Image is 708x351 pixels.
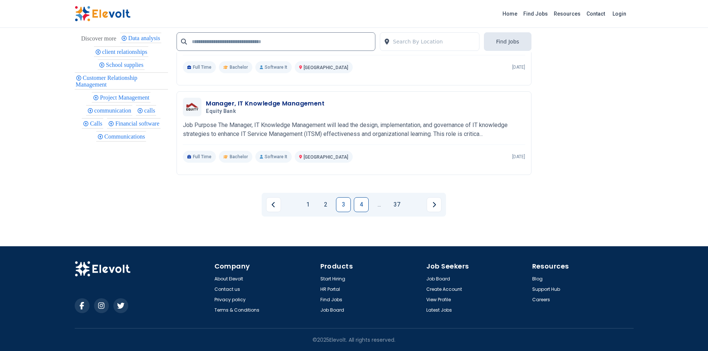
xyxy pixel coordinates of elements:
[336,197,351,212] a: Page 3 is your current page
[583,8,608,20] a: Contact
[304,65,348,70] span: [GEOGRAPHIC_DATA]
[94,107,134,114] span: communication
[255,61,292,73] p: Software It
[100,94,152,101] span: Project Management
[81,33,116,44] div: These are topics related to the article that might interest you
[426,276,450,282] a: Job Board
[98,59,145,70] div: School supplies
[128,35,162,41] span: Data analysis
[183,121,525,139] p: Job Purpose The Manager, IT Knowledge Management will lead the design, implementation, and govern...
[551,8,583,20] a: Resources
[389,197,404,212] a: Page 37
[304,155,348,160] span: [GEOGRAPHIC_DATA]
[94,46,148,57] div: client relationships
[500,8,520,20] a: Home
[144,107,157,114] span: calls
[230,154,248,160] span: Bachelor
[86,105,133,116] div: communication
[318,197,333,212] a: Page 2
[426,307,452,313] a: Latest Jobs
[266,197,281,212] a: Previous page
[255,151,292,163] p: Software It
[532,276,543,282] a: Blog
[90,120,104,127] span: Calls
[136,105,156,116] div: calls
[320,276,345,282] a: Start Hiring
[75,6,130,22] img: Elevolt
[320,261,422,272] h4: Products
[484,32,531,51] button: Find Jobs
[320,286,340,292] a: HR Portal
[230,64,248,70] span: Bachelor
[426,286,462,292] a: Create Account
[75,72,168,90] div: Customer Relationship Management
[183,151,216,163] p: Full Time
[92,92,151,103] div: Project Management
[426,297,451,303] a: View Profile
[512,64,525,70] p: [DATE]
[183,98,525,163] a: Equity BankManager, IT Knowledge ManagementEquity BankJob Purpose The Manager, IT Knowledge Manag...
[520,8,551,20] a: Find Jobs
[214,276,243,282] a: About Elevolt
[214,307,259,313] a: Terms & Conditions
[532,261,634,272] h4: Resources
[214,297,246,303] a: Privacy policy
[354,197,369,212] a: Page 4
[532,286,560,292] a: Support Hub
[372,197,387,212] a: Jump forward
[214,261,316,272] h4: Company
[115,120,162,127] span: Financial software
[206,99,324,108] h3: Manager, IT Knowledge Management
[313,336,395,344] p: © 2025 Elevolt. All rights reserved.
[427,197,442,212] a: Next page
[608,6,631,21] a: Login
[107,118,161,129] div: Financial software
[671,315,708,351] iframe: Chat Widget
[76,75,138,88] span: Customer Relationship Management
[512,154,525,160] p: [DATE]
[426,261,528,272] h4: Job Seekers
[266,197,442,212] ul: Pagination
[82,118,103,129] div: Calls
[96,131,146,142] div: Communications
[206,108,236,115] span: Equity Bank
[102,49,149,55] span: client relationships
[320,307,344,313] a: Job Board
[320,297,342,303] a: Find Jobs
[185,102,200,112] img: Equity Bank
[214,286,240,292] a: Contact us
[120,33,161,43] div: Data analysis
[75,261,130,277] img: Elevolt
[106,62,146,68] span: School supplies
[532,297,550,303] a: Careers
[300,197,315,212] a: Page 1
[183,61,216,73] p: Full Time
[104,133,147,140] span: Communications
